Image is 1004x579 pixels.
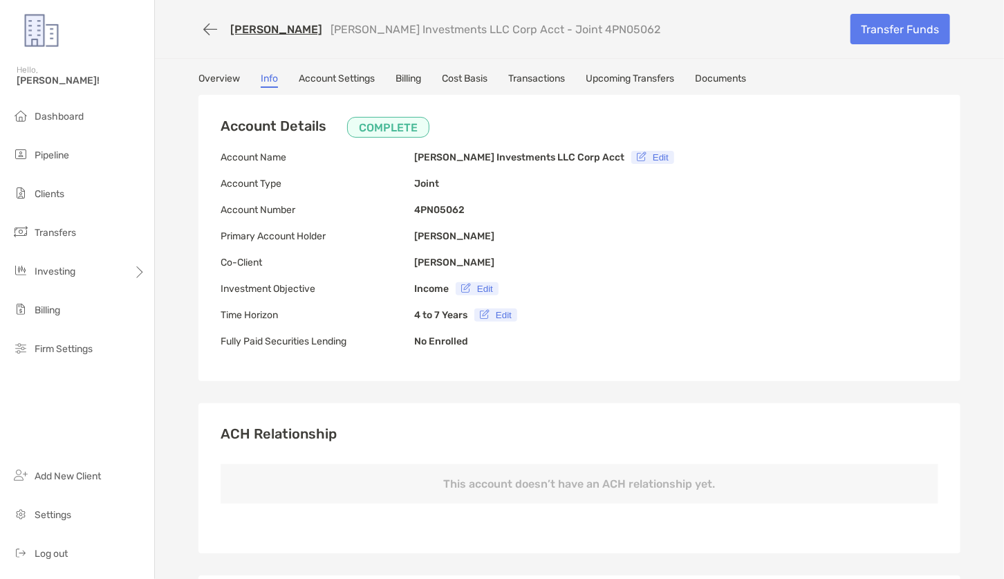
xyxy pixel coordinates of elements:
b: [PERSON_NAME] [414,257,494,268]
p: Time Horizon [221,306,414,324]
button: Edit [474,309,517,322]
p: Primary Account Holder [221,228,414,245]
img: clients icon [12,185,29,201]
img: add_new_client icon [12,467,29,484]
p: Account Type [221,175,414,192]
span: Settings [35,509,71,521]
span: Firm Settings [35,343,93,355]
h3: Account Details [221,117,429,138]
b: 4 to 7 Years [414,309,467,321]
b: Joint [414,178,439,190]
b: 4PN05062 [414,204,465,216]
p: Account Number [221,201,414,219]
span: Add New Client [35,470,101,482]
b: Income [414,283,449,295]
a: Cost Basis [442,73,487,88]
img: investing icon [12,262,29,279]
img: firm-settings icon [12,340,29,356]
p: Co-Client [221,254,414,271]
span: Transfers [35,227,76,239]
img: logout icon [12,544,29,561]
img: Zoe Logo [17,6,66,55]
img: dashboard icon [12,107,29,124]
img: billing icon [12,301,29,318]
span: Pipeline [35,149,69,161]
span: Billing [35,304,60,316]
p: [PERSON_NAME] Investments LLC Corp Acct - Joint 4PN05062 [331,23,660,36]
span: Investing [35,266,75,277]
a: [PERSON_NAME] [230,23,322,36]
p: Fully Paid Securities Lending [221,333,414,350]
a: Account Settings [299,73,375,88]
img: transfers icon [12,223,29,240]
b: No Enrolled [414,336,468,347]
span: [PERSON_NAME]! [17,75,146,86]
a: Transfer Funds [850,14,950,44]
a: Overview [198,73,240,88]
b: [PERSON_NAME] [414,230,494,242]
h3: ACH Relationship [221,425,938,442]
b: [PERSON_NAME] Investments LLC Corp Acct [414,151,624,163]
span: Dashboard [35,111,84,122]
img: pipeline icon [12,146,29,163]
p: COMPLETE [359,119,418,136]
p: Investment Objective [221,280,414,297]
span: Clients [35,188,64,200]
a: Transactions [508,73,565,88]
a: Upcoming Transfers [586,73,674,88]
span: Log out [35,548,68,560]
img: settings icon [12,506,29,522]
a: Info [261,73,278,88]
p: This account doesn’t have an ACH relationship yet. [221,464,938,504]
button: Edit [456,282,499,295]
p: Account Name [221,149,414,166]
a: Billing [396,73,421,88]
button: Edit [631,151,674,164]
a: Documents [695,73,746,88]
